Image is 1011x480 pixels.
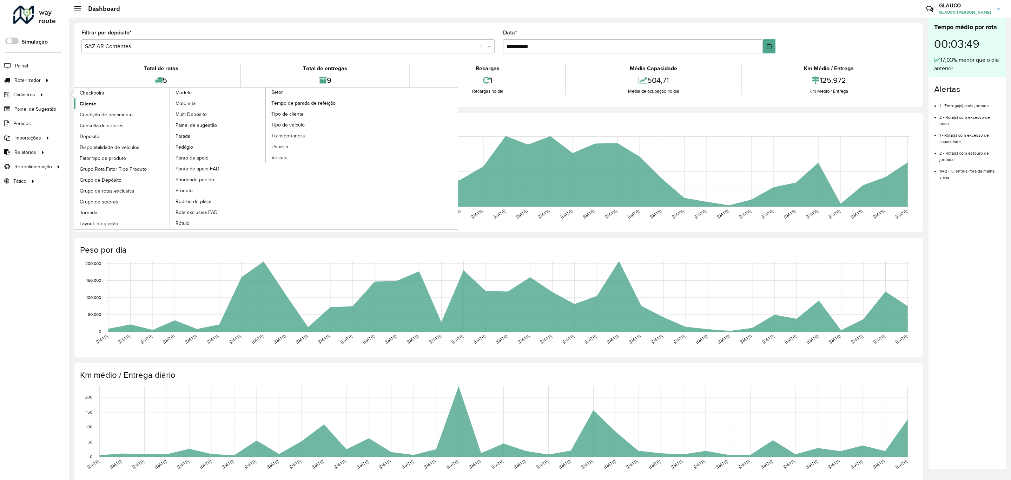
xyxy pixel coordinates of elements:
[581,459,594,469] text: [DATE]
[170,153,266,163] a: Ponto de apoio
[606,334,620,344] text: [DATE]
[717,334,731,344] text: [DATE]
[87,440,92,444] text: 50
[828,209,841,219] text: [DATE]
[739,334,753,344] text: [DATE]
[451,334,464,344] text: [DATE]
[266,459,279,469] text: [DATE]
[74,87,170,98] a: Checkpoint
[295,334,309,344] text: [DATE]
[271,132,305,140] span: Transportadora
[81,28,132,37] label: Filtrar por depósito
[266,152,362,163] a: Veículo
[170,87,362,229] a: Setor
[243,73,407,88] div: 9
[429,334,442,344] text: [DATE]
[80,111,133,118] span: Condição de pagamento
[537,209,551,219] text: [DATE]
[828,334,841,344] text: [DATE]
[805,209,819,219] text: [DATE]
[412,64,563,73] div: Recargas
[406,334,419,344] text: [DATE]
[170,196,266,207] a: Rodízio de placa
[80,245,916,255] h4: Peso por dia
[934,22,1000,32] div: Tempo médio por rota
[80,122,124,129] span: Consulta de setores
[480,42,486,51] span: Clear all
[805,459,818,469] text: [DATE]
[83,73,238,88] div: 5
[934,84,1000,95] h4: Alertas
[118,334,131,344] text: [DATE]
[85,261,101,266] text: 200,000
[80,166,147,173] span: Grupo Rota Fator Tipo Produto
[271,89,283,96] span: Setor
[670,459,683,469] text: [DATE]
[744,88,914,95] div: Km Médio / Entrega
[934,32,1000,56] div: 00:03:49
[503,28,517,37] label: Data
[738,459,751,469] text: [DATE]
[850,459,863,469] text: [DATE]
[584,334,597,344] text: [DATE]
[827,459,841,469] text: [DATE]
[939,145,1000,163] li: 2 - Rota(s) com estouro de jornada
[74,218,170,229] a: Layout integração
[271,121,305,129] span: Tipo de veículo
[13,91,35,98] span: Cadastros
[604,209,618,219] text: [DATE]
[74,98,170,109] a: Cliente
[495,334,508,344] text: [DATE]
[14,149,36,156] span: Relatórios
[80,198,118,206] span: Grupo de setores
[939,9,992,15] span: GLAUCO [PERSON_NAME]
[517,334,531,344] text: [DATE]
[934,56,1000,73] div: 17,03% menor que o dia anterior
[311,459,324,469] text: [DATE]
[568,64,739,73] div: Média Capacidade
[289,459,302,469] text: [DATE]
[199,459,212,469] text: [DATE]
[271,99,336,107] span: Tempo de parada de refeição
[170,185,266,196] a: Produto
[271,154,288,161] span: Veículo
[739,209,752,219] text: [DATE]
[491,459,504,469] text: [DATE]
[716,209,729,219] text: [DATE]
[74,207,170,218] a: Jornada
[132,459,145,469] text: [DATE]
[170,174,266,185] a: Prioridade pedido
[628,334,642,344] text: [DATE]
[14,163,52,170] span: Retroalimentação
[939,109,1000,127] li: 2 - Rota(s) com excesso de peso
[170,120,266,130] a: Painel de sugestão
[74,120,170,131] a: Consulta de setores
[568,73,739,88] div: 504,71
[540,334,553,344] text: [DATE]
[90,454,92,459] text: 0
[229,334,242,344] text: [DATE]
[86,424,92,429] text: 100
[560,209,573,219] text: [DATE]
[603,459,616,469] text: [DATE]
[86,295,101,300] text: 100,000
[170,98,266,109] a: Motorista
[74,131,170,142] a: Depósito
[87,459,100,469] text: [DATE]
[170,207,266,218] a: Rota exclusiva FAD
[266,141,362,152] a: Usuário
[170,109,266,119] a: Multi Depósito
[873,334,886,344] text: [DATE]
[80,144,139,151] span: Disponibilidade de veículos
[251,334,264,344] text: [DATE]
[872,459,886,469] text: [DATE]
[468,459,482,469] text: [DATE]
[333,459,347,469] text: [DATE]
[515,209,528,219] text: [DATE]
[939,163,1000,181] li: 1142 - Cliente(s) fora da malha viária
[13,120,31,127] span: Pedidos
[693,459,706,469] text: [DATE]
[266,130,362,141] a: Transportadora
[74,153,170,163] a: Fator tipo de produto
[170,218,266,228] a: Rótulo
